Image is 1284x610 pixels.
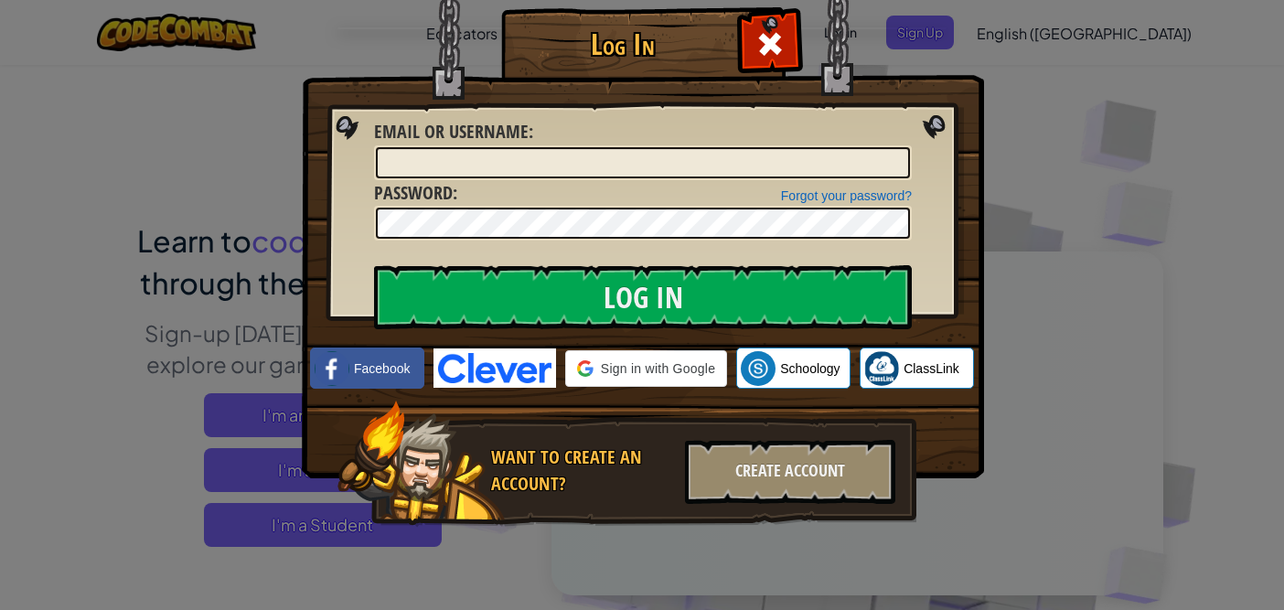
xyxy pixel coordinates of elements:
[685,440,895,504] div: Create Account
[781,188,912,203] a: Forgot your password?
[780,359,840,378] span: Schoology
[354,359,410,378] span: Facebook
[433,348,556,388] img: clever-logo-blue.png
[904,359,959,378] span: ClassLink
[864,351,899,386] img: classlink-logo-small.png
[315,351,349,386] img: facebook_small.png
[374,119,533,145] label: :
[374,180,457,207] label: :
[741,351,776,386] img: schoology.png
[374,180,453,205] span: Password
[374,119,529,144] span: Email or Username
[491,444,674,497] div: Want to create an account?
[601,359,715,378] span: Sign in with Google
[374,265,912,329] input: Log In
[506,28,739,60] h1: Log In
[565,350,727,387] div: Sign in with Google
